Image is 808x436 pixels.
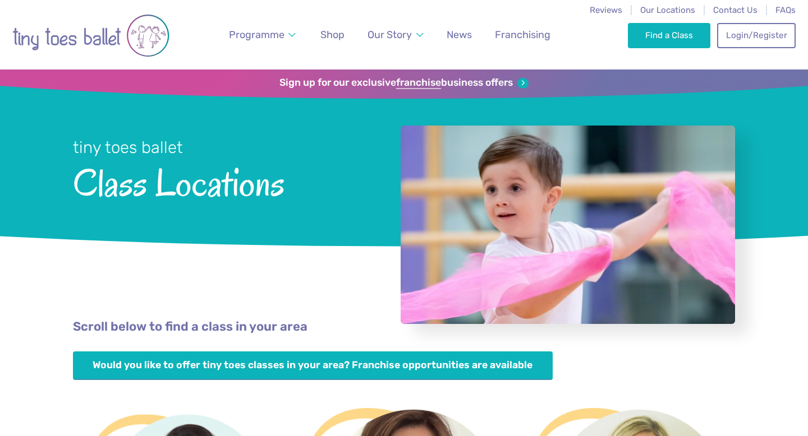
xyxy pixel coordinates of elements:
a: Find a Class [628,23,710,48]
a: Our Story [362,22,429,48]
a: Reviews [590,5,622,15]
span: Franchising [495,29,550,40]
span: Our Story [368,29,412,40]
span: News [447,29,472,40]
span: Programme [229,29,284,40]
p: Scroll below to find a class in your area [73,318,735,336]
a: FAQs [775,5,796,15]
a: Our Locations [640,5,695,15]
strong: franchise [396,77,441,89]
span: Shop [320,29,345,40]
a: News [442,22,477,48]
a: Sign up for our exclusivefranchisebusiness offers [279,77,528,89]
a: Would you like to offer tiny toes classes in your area? Franchise opportunities are available [73,351,553,380]
span: Class Locations [73,159,371,204]
a: Contact Us [713,5,757,15]
a: Programme [224,22,301,48]
a: Shop [315,22,350,48]
small: tiny toes ballet [73,138,183,157]
img: tiny toes ballet [12,7,169,64]
a: Login/Register [717,23,796,48]
a: Franchising [490,22,555,48]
